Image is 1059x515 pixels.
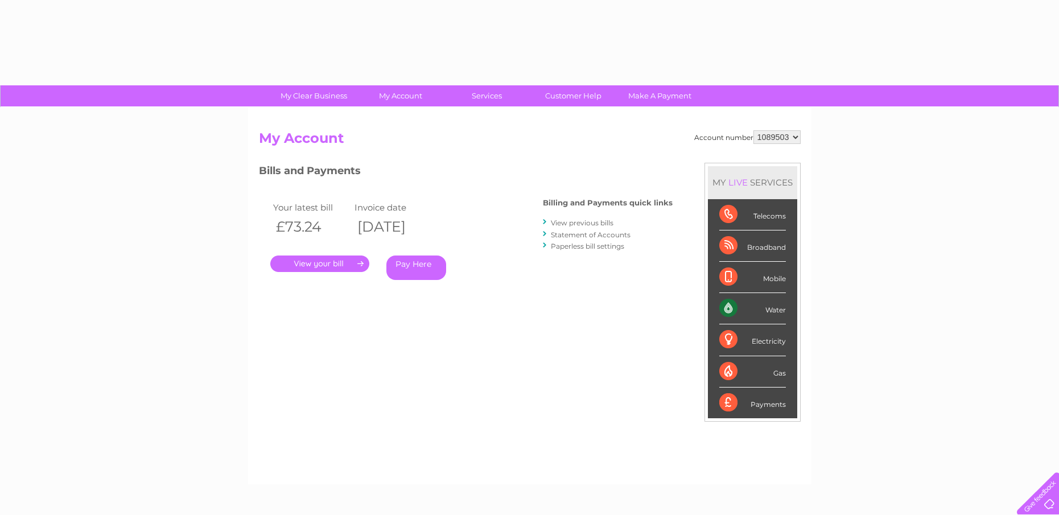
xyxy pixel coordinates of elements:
[543,199,673,207] h4: Billing and Payments quick links
[719,293,786,324] div: Water
[526,85,620,106] a: Customer Help
[386,256,446,280] a: Pay Here
[719,199,786,230] div: Telecoms
[551,219,613,227] a: View previous bills
[719,388,786,418] div: Payments
[270,215,352,238] th: £73.24
[551,230,631,239] a: Statement of Accounts
[353,85,447,106] a: My Account
[440,85,534,106] a: Services
[719,230,786,262] div: Broadband
[352,200,434,215] td: Invoice date
[719,324,786,356] div: Electricity
[259,163,673,183] h3: Bills and Payments
[270,256,369,272] a: .
[352,215,434,238] th: [DATE]
[270,200,352,215] td: Your latest bill
[726,177,750,188] div: LIVE
[719,262,786,293] div: Mobile
[267,85,361,106] a: My Clear Business
[613,85,707,106] a: Make A Payment
[259,130,801,152] h2: My Account
[551,242,624,250] a: Paperless bill settings
[708,166,797,199] div: MY SERVICES
[694,130,801,144] div: Account number
[719,356,786,388] div: Gas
